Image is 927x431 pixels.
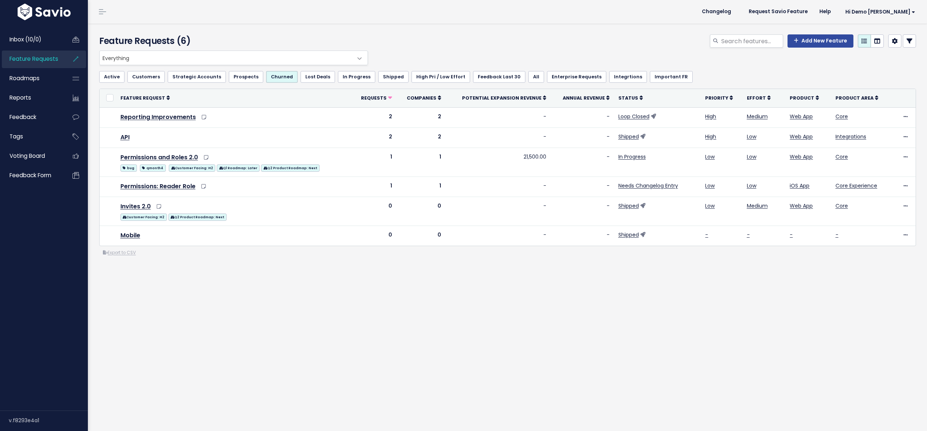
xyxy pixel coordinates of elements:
td: 2 [397,127,446,148]
a: Companies [407,94,441,101]
a: - [835,231,838,238]
a: Inbox (10/0) [2,31,61,48]
span: Feedback form [10,171,51,179]
a: Export to CSV [103,250,136,256]
a: Product [790,94,819,101]
a: Customer Facing: H2 [120,212,167,221]
a: Q1 Roadmap: Later [217,163,260,172]
span: Roadmaps [10,74,40,82]
span: Feature Request [120,95,165,101]
a: iOS App [790,182,809,189]
td: 0 [397,197,446,226]
td: - [551,177,614,197]
a: qmonth4 [140,163,166,172]
a: Low [705,153,715,160]
span: Q2 Product Roadmap: Next [261,164,319,172]
a: Integrations [835,133,866,140]
a: Priority [705,94,733,101]
a: Feedback form [2,167,61,184]
span: Q2 Product Roadmap: Next [168,213,227,221]
a: Roadmaps [2,70,61,87]
a: Add New Feature [788,34,853,48]
td: - [551,148,614,177]
span: Feature Requests [10,55,58,63]
a: Loop Closed [618,113,649,120]
a: Core [835,113,848,120]
span: Effort [747,95,766,101]
a: Voting Board [2,148,61,164]
span: Feedback [10,113,36,121]
a: API [120,133,130,141]
span: qmonth4 [140,164,166,172]
td: 1 [351,177,397,197]
a: Active [99,71,124,83]
td: - [551,127,614,148]
span: bug [120,164,137,172]
a: Product Area [835,94,878,101]
a: Web App [790,133,813,140]
a: Integrtions [609,71,647,83]
a: - [705,231,708,238]
a: Reporting Improvements [120,113,196,121]
span: Priority [705,95,728,101]
span: Status [618,95,638,101]
a: Hi Demo [PERSON_NAME] [837,6,921,18]
td: 1 [397,177,446,197]
a: - [747,231,750,238]
a: Request Savio Feature [743,6,814,17]
span: Tags [10,133,23,140]
a: Feedback Last 30 [473,71,525,83]
a: Customers [127,71,165,83]
a: Tags [2,128,61,145]
a: High Pri / Low Effort [412,71,470,83]
a: Low [747,182,756,189]
a: In Progress [338,71,375,83]
a: Prospects [229,71,263,83]
td: - [446,127,551,148]
span: Changelog [702,9,731,14]
a: Low [705,202,715,209]
a: Feature Requests [2,51,61,67]
a: Needs Changelog Entry [618,182,678,189]
a: Web App [790,202,813,209]
a: Status [618,94,643,101]
a: Invites 2.0 [120,202,151,211]
a: Help [814,6,837,17]
td: 1 [351,148,397,177]
a: Feature Request [120,94,170,101]
a: Medium [747,202,768,209]
td: 2 [351,107,397,127]
span: Voting Board [10,152,45,160]
td: 1 [397,148,446,177]
span: Product Area [835,95,874,101]
span: Annual Revenue [563,95,605,101]
a: Churned [266,71,298,83]
a: All [528,71,544,83]
a: Q2 Product Roadmap: Next [261,163,319,172]
span: Everything [99,51,368,65]
td: 0 [351,226,397,246]
td: - [446,177,551,197]
span: Everything [100,51,353,65]
a: Requests [361,94,392,101]
a: Annual Revenue [563,94,610,101]
a: Core [835,202,848,209]
a: Lost Deals [301,71,335,83]
span: Product [790,95,814,101]
a: High [705,133,716,140]
a: Potential Expansion Revenue [462,94,546,101]
td: 2 [397,107,446,127]
a: Core Experience [835,182,877,189]
input: Search features... [721,34,783,48]
a: Important FR [650,71,693,83]
a: - [790,231,793,238]
td: - [446,107,551,127]
div: v.f8293e4a1 [9,411,88,430]
ul: Filter feature requests [99,71,916,83]
a: Permissions: Reader Role [120,182,196,190]
td: 0 [397,226,446,246]
a: Web App [790,113,813,120]
a: Effort [747,94,771,101]
td: 0 [351,197,397,226]
td: - [551,226,614,246]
